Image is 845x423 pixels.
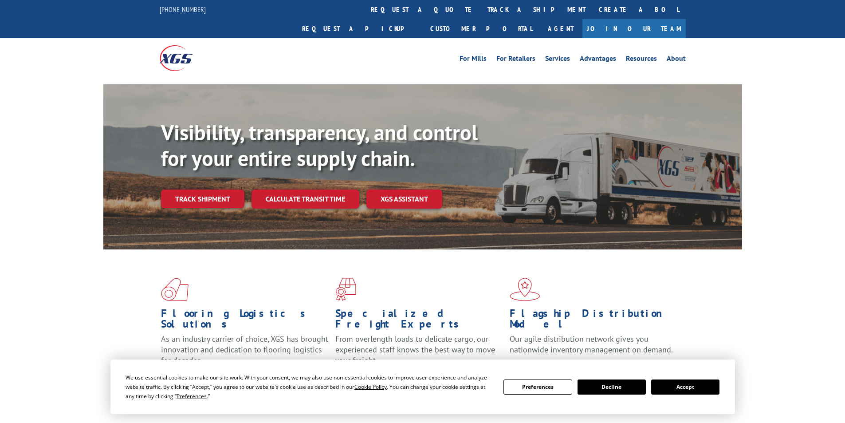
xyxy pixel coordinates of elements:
a: About [667,55,686,65]
span: Preferences [177,392,207,400]
span: Our agile distribution network gives you nationwide inventory management on demand. [510,334,673,355]
h1: Flooring Logistics Solutions [161,308,329,334]
a: Request a pickup [295,19,424,38]
button: Accept [651,380,719,395]
a: Resources [626,55,657,65]
a: [PHONE_NUMBER] [160,5,206,14]
a: Advantages [580,55,616,65]
a: For Mills [460,55,487,65]
img: xgs-icon-flagship-distribution-model-red [510,278,540,301]
div: We use essential cookies to make our site work. With your consent, we may also use non-essential ... [126,373,493,401]
h1: Specialized Freight Experts [335,308,503,334]
a: Track shipment [161,190,244,208]
a: Join Our Team [582,19,686,38]
span: Cookie Policy [354,383,387,391]
span: As an industry carrier of choice, XGS has brought innovation and dedication to flooring logistics... [161,334,328,365]
a: Customer Portal [424,19,539,38]
b: Visibility, transparency, and control for your entire supply chain. [161,119,478,172]
button: Preferences [503,380,572,395]
p: From overlength loads to delicate cargo, our experienced staff knows the best way to move your fr... [335,334,503,373]
h1: Flagship Distribution Model [510,308,677,334]
a: Agent [539,19,582,38]
a: XGS ASSISTANT [366,190,442,209]
a: For Retailers [496,55,535,65]
img: xgs-icon-focused-on-flooring-red [335,278,356,301]
a: Calculate transit time [252,190,359,209]
img: xgs-icon-total-supply-chain-intelligence-red [161,278,189,301]
a: Services [545,55,570,65]
div: Cookie Consent Prompt [110,360,735,414]
button: Decline [578,380,646,395]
